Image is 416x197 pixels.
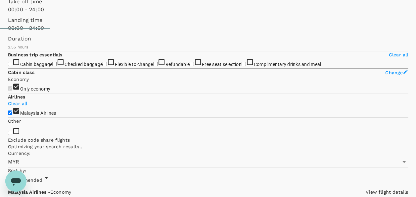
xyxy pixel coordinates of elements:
input: Malaysia Airlines [8,110,12,115]
p: View flight details [366,189,408,195]
span: 2.55 hours [8,45,28,49]
strong: Cabin class [8,70,34,75]
span: Change [385,70,403,75]
span: Currency : [8,151,30,156]
input: Refundable [153,62,158,66]
p: Landing time [8,16,408,24]
p: Other [8,118,408,124]
span: 00:00 - 24:00 [8,25,44,31]
input: Only economy [8,86,12,91]
span: Sort by : [8,168,26,173]
p: Exclude code share flights [8,137,408,143]
span: Cabin baggage [20,62,52,67]
span: Recommended [8,177,42,183]
input: Free seat selection [190,62,194,66]
p: Duration [8,35,408,43]
input: Complimentary drinks and meal [242,62,246,66]
span: Free seat selection [202,62,242,67]
span: Malaysia Airlines [20,110,56,116]
span: Refundable [165,62,190,67]
iframe: Button to launch messaging window, conversation in progress [5,170,26,192]
input: Checked baggage [52,62,57,66]
strong: Airlines [8,94,25,99]
input: Cabin baggage [8,62,12,66]
input: Exclude code share flights [8,131,12,135]
span: Malaysia Airlines [8,189,48,195]
strong: Business trip essentials [8,52,63,57]
input: Flexible to change [103,62,107,66]
p: Optimizing your search results.. [8,143,408,150]
span: Economy [50,189,71,195]
span: Checked baggage [65,62,103,67]
p: Clear all [389,51,408,58]
p: Economy [8,76,408,83]
span: Only economy [20,86,50,92]
button: Open [399,157,409,166]
p: Clear all [8,100,408,107]
span: Flexible to change [115,62,153,67]
span: 00:00 - 24:00 [8,6,44,13]
span: Complimentary drinks and meal [254,62,321,67]
span: - [48,189,50,195]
